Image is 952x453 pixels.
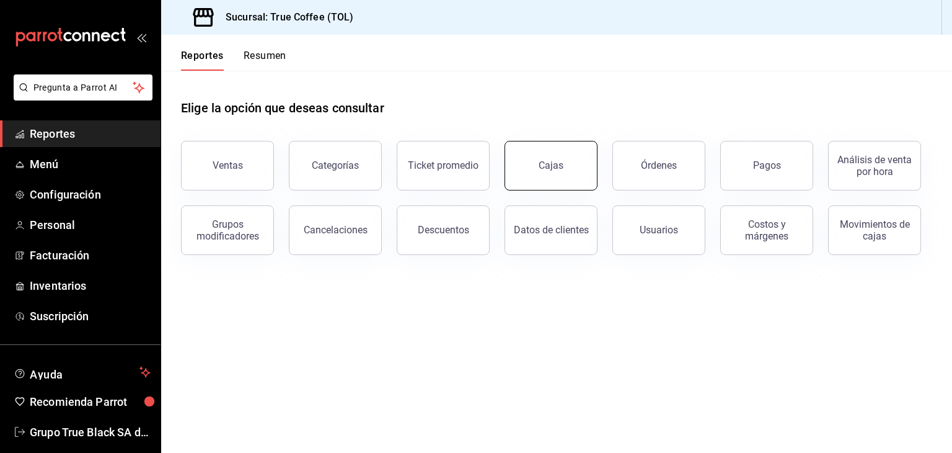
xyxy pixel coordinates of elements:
[505,205,597,255] button: Datos de clientes
[514,224,589,236] div: Datos de clientes
[728,218,805,242] div: Costos y márgenes
[30,186,151,203] span: Configuración
[181,99,384,117] h1: Elige la opción que deseas consultar
[753,159,781,171] div: Pagos
[244,50,286,71] button: Resumen
[612,205,705,255] button: Usuarios
[312,159,359,171] div: Categorías
[30,365,134,380] span: Ayuda
[720,205,813,255] button: Costos y márgenes
[181,50,224,71] button: Reportes
[30,247,151,264] span: Facturación
[640,224,678,236] div: Usuarios
[30,424,151,441] span: Grupo True Black SA de CV
[30,308,151,325] span: Suscripción
[33,81,133,94] span: Pregunta a Parrot AI
[418,224,469,236] div: Descuentos
[30,217,151,233] span: Personal
[216,10,354,25] h3: Sucursal: True Coffee (TOL)
[828,205,921,255] button: Movimientos de cajas
[720,141,813,191] button: Pagos
[828,141,921,191] button: Análisis de venta por hora
[30,156,151,173] span: Menú
[30,393,151,410] span: Recomienda Parrot
[189,218,266,242] div: Grupos modificadores
[289,205,382,255] button: Cancelaciones
[397,205,490,255] button: Descuentos
[408,159,478,171] div: Ticket promedio
[213,159,243,171] div: Ventas
[181,205,274,255] button: Grupos modificadores
[30,277,151,294] span: Inventarios
[539,159,563,171] div: Cajas
[836,154,913,177] div: Análisis de venta por hora
[304,224,368,236] div: Cancelaciones
[505,141,597,191] button: Cajas
[397,141,490,191] button: Ticket promedio
[181,141,274,191] button: Ventas
[289,141,382,191] button: Categorías
[9,90,152,103] a: Pregunta a Parrot AI
[612,141,705,191] button: Órdenes
[181,50,286,71] div: navigation tabs
[836,218,913,242] div: Movimientos de cajas
[641,159,677,171] div: Órdenes
[136,32,146,42] button: open_drawer_menu
[30,125,151,142] span: Reportes
[14,74,152,101] button: Pregunta a Parrot AI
